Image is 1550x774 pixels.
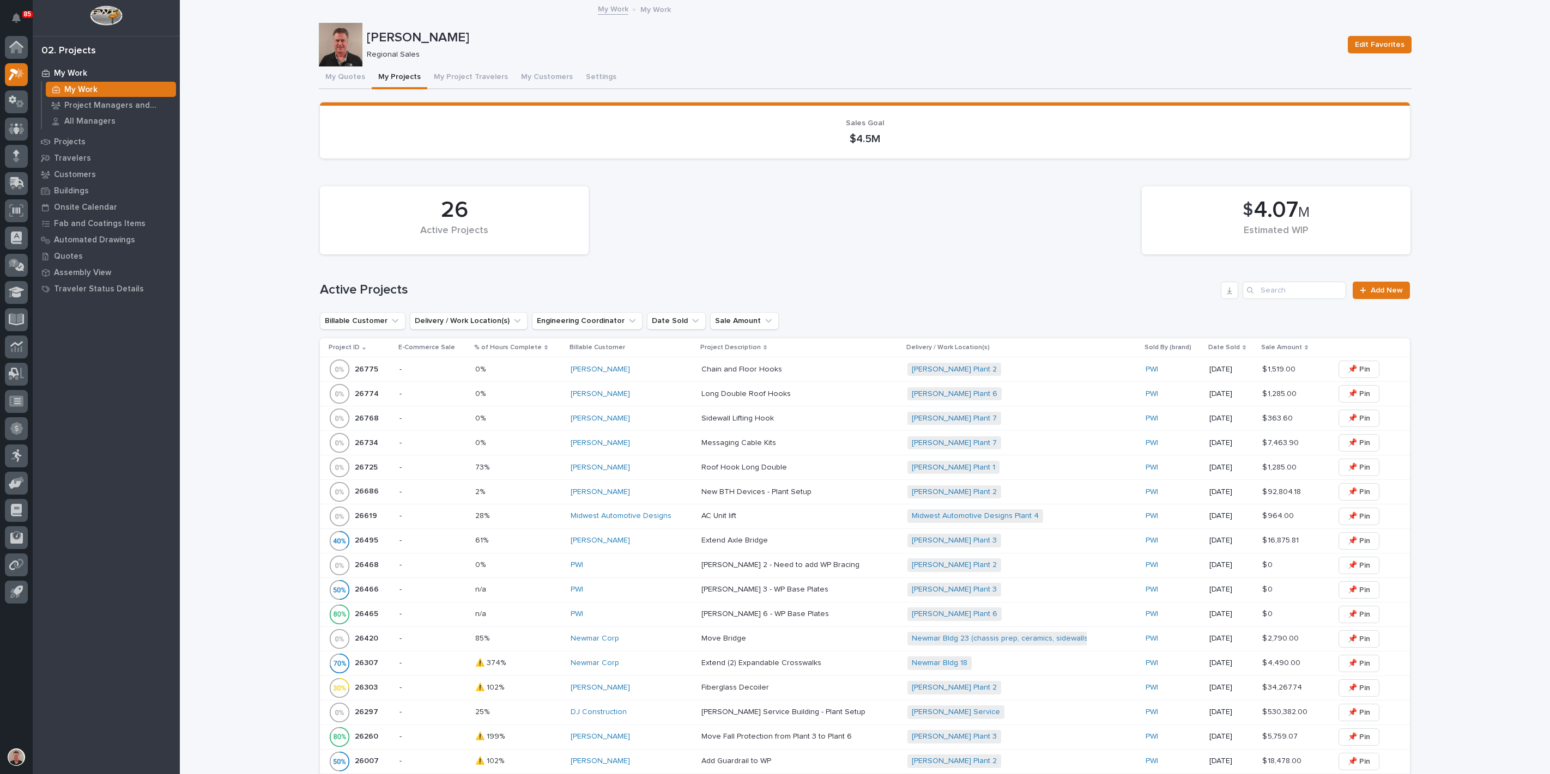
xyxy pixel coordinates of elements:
a: Travelers [33,150,180,166]
a: [PERSON_NAME] Plant 2 [912,683,997,692]
div: Notifications85 [14,13,28,31]
span: 📌 Pin [1348,706,1370,719]
p: 85 [24,10,31,18]
a: [PERSON_NAME] [571,732,630,741]
p: $ 0 [1262,558,1275,570]
a: Assembly View [33,264,180,281]
a: Quotes [33,248,180,264]
p: - [399,585,466,594]
p: Project Managers and Engineers [64,101,172,111]
p: - [399,659,466,668]
p: Move Fall Protection from Plant 3 to Plant 6 [701,730,854,741]
p: - [399,365,466,374]
button: Date Sold [647,312,706,330]
p: $ 18,478.00 [1262,754,1304,766]
tr: 2646526465 -n/an/a PWI [PERSON_NAME] 6 - WP Base Plates[PERSON_NAME] 6 - WP Base Plates [PERSON_N... [320,602,1410,626]
tr: 2630726307 -⚠️ 374%⚠️ 374% Newmar Corp Extend (2) Expandable CrosswalksExtend (2) Expandable Cros... [320,651,1410,675]
button: 📌 Pin [1339,361,1379,378]
p: $ 5,759.07 [1262,730,1300,741]
a: PWI [1146,389,1158,399]
span: 📌 Pin [1348,534,1370,547]
div: 26 [338,197,570,224]
a: Newmar Corp [571,659,619,668]
p: [DATE] [1209,487,1254,497]
button: My Customers [514,66,579,89]
p: Travelers [54,154,91,163]
p: [DATE] [1209,683,1254,692]
tr: 2668626686 -2%2% [PERSON_NAME] New BTH Devices - Plant SetupNew BTH Devices - Plant Setup [PERSON... [320,479,1410,504]
button: My Project Travelers [427,66,514,89]
span: Add New [1371,287,1403,294]
a: [PERSON_NAME] [571,438,630,448]
span: 📌 Pin [1348,510,1370,523]
p: 26619 [355,509,379,521]
tr: 2677426774 -0%0% [PERSON_NAME] Long Double Roof HooksLong Double Roof Hooks [PERSON_NAME] Plant 6... [320,381,1410,406]
p: Long Double Roof Hooks [701,387,793,399]
p: 26297 [355,705,380,717]
p: [DATE] [1209,659,1254,668]
a: Newmar Bldg 23 (chassis prep, ceramics, sidewalls) [912,634,1090,643]
p: [DATE] [1209,757,1254,766]
p: 26307 [355,656,380,668]
p: Assembly View [54,268,111,278]
p: Chain and Floor Hooks [701,363,784,374]
p: [DATE] [1209,389,1254,399]
p: Regional Sales [367,50,1335,59]
button: Notifications [5,7,28,29]
p: Fab and Coatings Items [54,219,146,229]
span: 📌 Pin [1348,461,1370,474]
a: All Managers [42,113,180,129]
p: [PERSON_NAME] Service Building - Plant Setup [701,705,868,717]
p: 61% [475,534,491,545]
span: 📌 Pin [1348,681,1370,694]
a: PWI [1146,487,1158,497]
a: Automated Drawings [33,231,180,248]
a: Newmar Bldg 18 [912,659,967,668]
p: 26734 [355,436,380,448]
a: Customers [33,166,180,182]
span: 📌 Pin [1348,583,1370,596]
p: - [399,634,466,643]
button: 📌 Pin [1339,728,1379,746]
a: [PERSON_NAME] Plant 3 [912,585,997,594]
p: 28% [475,509,492,521]
span: 📌 Pin [1348,485,1370,498]
button: Delivery / Work Location(s) [410,312,528,330]
p: Sidewall Lifting Hook [701,412,776,423]
input: Search [1243,282,1346,299]
tr: 2642026420 -85%85% Newmar Corp Move BridgeMove Bridge Newmar Bldg 23 (chassis prep, ceramics, sid... [320,626,1410,651]
p: Buildings [54,186,89,196]
tr: 2626026260 -⚠️ 199%⚠️ 199% [PERSON_NAME] Move Fall Protection from Plant 3 to Plant 6Move Fall Pr... [320,724,1410,749]
a: [PERSON_NAME] [571,389,630,399]
button: Edit Favorites [1348,36,1412,53]
a: [PERSON_NAME] Plant 6 [912,389,997,399]
button: 📌 Pin [1339,606,1379,623]
span: 📌 Pin [1348,363,1370,376]
button: 📌 Pin [1339,483,1379,501]
button: 📌 Pin [1339,508,1379,525]
tr: 2676826768 -0%0% [PERSON_NAME] Sidewall Lifting HookSidewall Lifting Hook [PERSON_NAME] Plant 7 P... [320,406,1410,430]
img: Workspace Logo [90,5,122,26]
p: - [399,536,466,545]
tr: 2673426734 -0%0% [PERSON_NAME] Messaging Cable KitsMessaging Cable Kits [PERSON_NAME] Plant 7 PWI... [320,430,1410,455]
a: [PERSON_NAME] [571,463,630,472]
button: My Projects [372,66,427,89]
a: PWI [1146,708,1158,717]
a: PWI [1146,634,1158,643]
span: 📌 Pin [1348,657,1370,670]
a: PWI [1146,438,1158,448]
p: All Managers [64,117,116,126]
span: 📌 Pin [1348,730,1370,743]
h1: Active Projects [320,282,1216,298]
p: $ 1,285.00 [1262,461,1299,472]
p: - [399,487,466,497]
button: Sale Amount [710,312,779,330]
a: [PERSON_NAME] Plant 7 [912,438,997,448]
p: Fiberglass Decoiler [701,681,771,692]
a: Onsite Calendar [33,199,180,215]
a: My Work [33,65,180,81]
p: $ 16,875.81 [1262,534,1301,545]
p: - [399,708,466,717]
span: Sales Goal [846,119,884,127]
